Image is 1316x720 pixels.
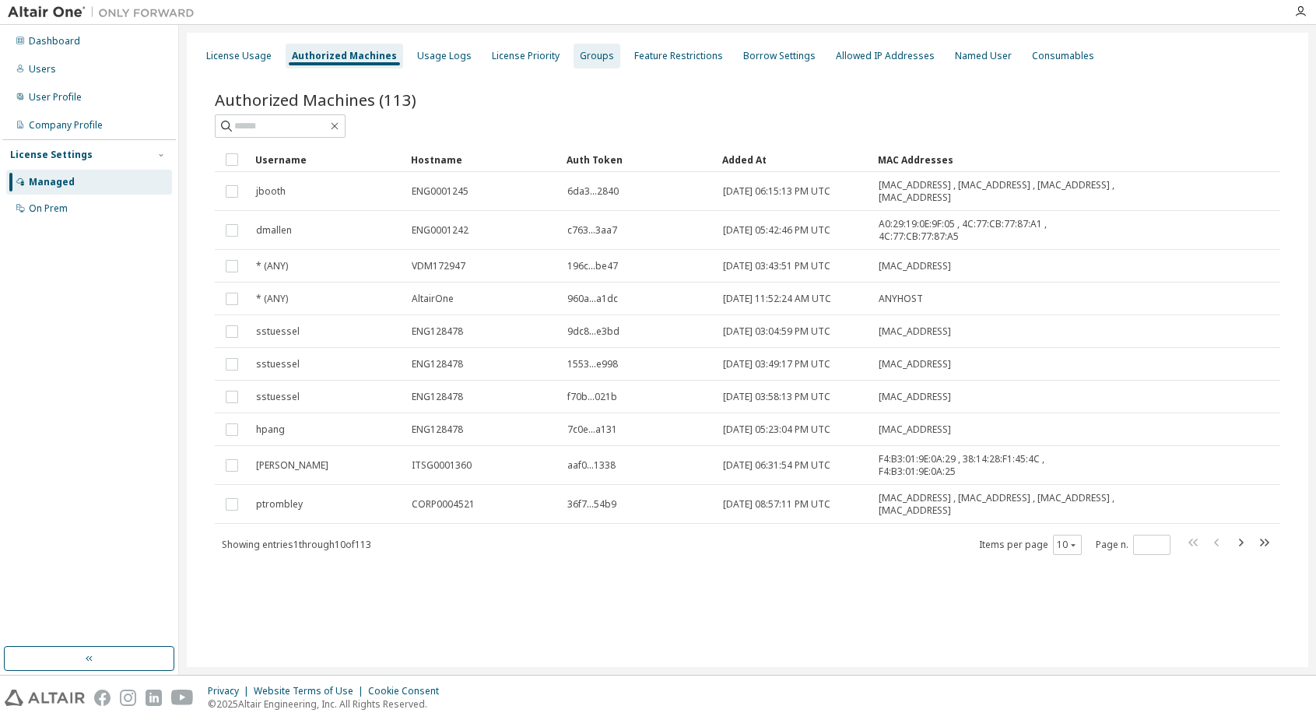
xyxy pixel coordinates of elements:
span: dmallen [256,224,292,237]
div: Feature Restrictions [634,50,723,62]
span: jbooth [256,185,286,198]
span: 7c0e...a131 [567,423,617,436]
span: * (ANY) [256,293,288,305]
span: [DATE] 08:57:11 PM UTC [723,498,830,511]
span: [DATE] 05:42:46 PM UTC [723,224,830,237]
span: [MAC_ADDRESS] [879,358,951,371]
span: Showing entries 1 through 10 of 113 [222,538,371,551]
span: Authorized Machines (113) [215,89,416,111]
span: [DATE] 03:04:59 PM UTC [723,325,830,338]
div: Managed [29,176,75,188]
span: sstuessel [256,391,300,403]
span: Page n. [1096,535,1170,555]
span: ENG0001245 [412,185,468,198]
span: 960a...a1dc [567,293,618,305]
span: ptrombley [256,498,303,511]
span: [MAC_ADDRESS] [879,325,951,338]
div: MAC Addresses [878,147,1117,172]
div: License Priority [492,50,560,62]
span: [MAC_ADDRESS] , [MAC_ADDRESS] , [MAC_ADDRESS] , [MAC_ADDRESS] [879,492,1116,517]
span: * (ANY) [256,260,288,272]
span: [DATE] 03:58:13 PM UTC [723,391,830,403]
span: sstuessel [256,358,300,371]
div: Groups [580,50,614,62]
span: [MAC_ADDRESS] [879,423,951,436]
span: VDM172947 [412,260,465,272]
div: Auth Token [567,147,710,172]
span: 36f7...54b9 [567,498,616,511]
span: [DATE] 06:15:13 PM UTC [723,185,830,198]
span: [MAC_ADDRESS] [879,391,951,403]
div: On Prem [29,202,68,215]
div: Company Profile [29,119,103,132]
span: A0:29:19:0E:9F:05 , 4C:77:CB:77:87:A1 , 4C:77:CB:77:87:A5 [879,218,1116,243]
span: ENG0001242 [412,224,468,237]
span: hpang [256,423,285,436]
span: 196c...be47 [567,260,618,272]
p: © 2025 Altair Engineering, Inc. All Rights Reserved. [208,697,448,711]
div: Named User [955,50,1012,62]
span: [DATE] 11:52:24 AM UTC [723,293,831,305]
div: License Settings [10,149,93,161]
div: Hostname [411,147,554,172]
span: F4:B3:01:9E:0A:29 , 38:14:28:F1:45:4C , F4:B3:01:9E:0A:25 [879,453,1116,478]
span: ENG128478 [412,358,463,371]
span: [MAC_ADDRESS] [879,260,951,272]
div: Authorized Machines [292,50,397,62]
div: Added At [722,147,865,172]
div: Users [29,63,56,76]
div: Cookie Consent [368,685,448,697]
span: ENG128478 [412,391,463,403]
img: instagram.svg [120,690,136,706]
span: ENG128478 [412,325,463,338]
span: aaf0...1338 [567,459,616,472]
span: c763...3aa7 [567,224,617,237]
span: [MAC_ADDRESS] , [MAC_ADDRESS] , [MAC_ADDRESS] , [MAC_ADDRESS] [879,179,1116,204]
div: Borrow Settings [743,50,816,62]
img: altair_logo.svg [5,690,85,706]
span: [DATE] 05:23:04 PM UTC [723,423,830,436]
span: [DATE] 03:43:51 PM UTC [723,260,830,272]
div: Privacy [208,685,254,697]
span: ANYHOST [879,293,923,305]
div: License Usage [206,50,272,62]
img: Altair One [8,5,202,20]
span: [DATE] 06:31:54 PM UTC [723,459,830,472]
div: Username [255,147,398,172]
span: sstuessel [256,325,300,338]
span: 6da3...2840 [567,185,619,198]
span: [DATE] 03:49:17 PM UTC [723,358,830,371]
img: youtube.svg [171,690,194,706]
div: Dashboard [29,35,80,47]
span: [PERSON_NAME] [256,459,328,472]
div: User Profile [29,91,82,104]
div: Consumables [1032,50,1094,62]
span: f70b...021b [567,391,617,403]
span: 9dc8...e3bd [567,325,619,338]
span: ENG128478 [412,423,463,436]
img: facebook.svg [94,690,111,706]
span: AltairOne [412,293,454,305]
span: ITSG0001360 [412,459,472,472]
div: Website Terms of Use [254,685,368,697]
span: 1553...e998 [567,358,618,371]
span: CORP0004521 [412,498,475,511]
button: 10 [1057,539,1078,551]
div: Usage Logs [417,50,472,62]
span: Items per page [979,535,1082,555]
img: linkedin.svg [146,690,162,706]
div: Allowed IP Addresses [836,50,935,62]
